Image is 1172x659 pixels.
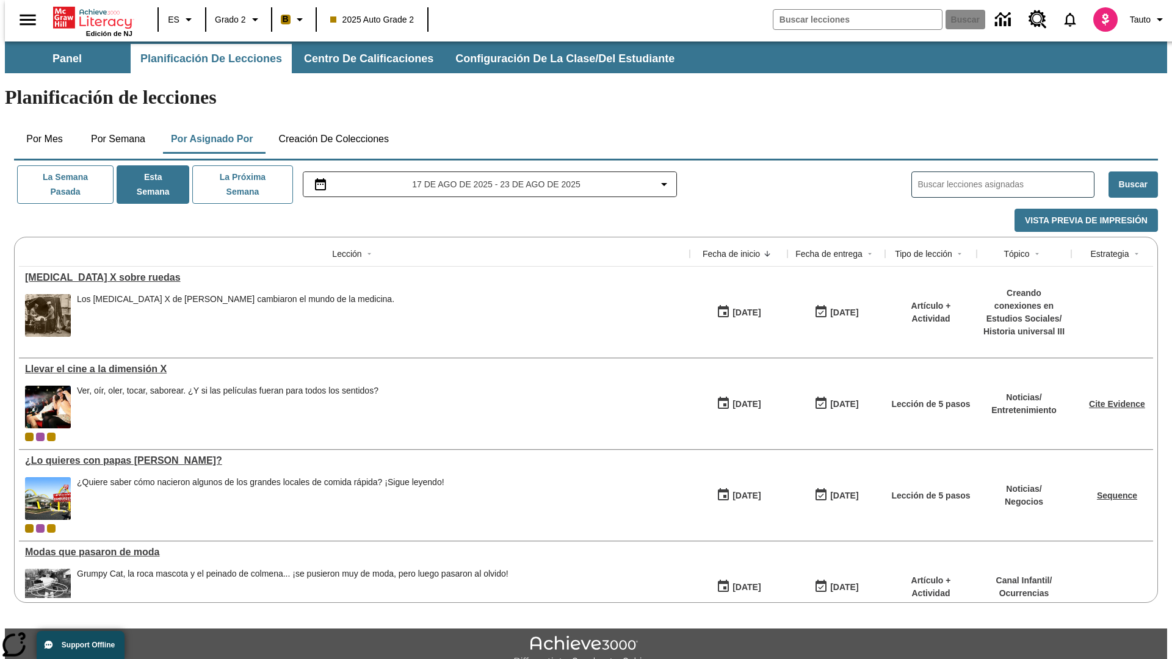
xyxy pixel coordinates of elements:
button: Vista previa de impresión [1015,209,1158,232]
div: Clase actual [25,433,34,441]
button: 07/19/25: Primer día en que estuvo disponible la lección [712,575,765,599]
button: Sort [760,247,775,261]
p: Lección de 5 pasos [891,398,970,411]
div: Subbarra de navegación [5,44,685,73]
h1: Planificación de lecciones [5,86,1167,109]
img: Uno de los primeros locales de McDonald's, con el icónico letrero rojo y los arcos amarillos. [25,477,71,520]
button: Centro de calificaciones [294,44,443,73]
div: [DATE] [830,397,858,412]
span: Tauto [1130,13,1151,26]
button: Sort [362,247,377,261]
a: Sequence [1097,491,1137,500]
div: ¿Lo quieres con papas fritas? [25,455,684,466]
img: Foto en blanco y negro de dos personas uniformadas colocando a un hombre en una máquina de rayos ... [25,294,71,337]
div: [DATE] [733,488,761,503]
div: Lección [332,248,361,260]
button: 06/30/26: Último día en que podrá accederse la lección [810,575,863,599]
span: Support Offline [62,641,115,649]
div: Fecha de inicio [703,248,760,260]
div: OL 2025 Auto Grade 3 [36,524,45,533]
div: Grumpy Cat, la roca mascota y el peinado de colmena... ¡se pusieron muy de moda, pero luego pasar... [77,569,508,579]
div: Los [MEDICAL_DATA] X de [PERSON_NAME] cambiaron el mundo de la medicina. [77,294,394,304]
a: Rayos X sobre ruedas, Lecciones [25,272,684,283]
div: [DATE] [733,580,761,595]
button: 07/26/25: Primer día en que estuvo disponible la lección [712,484,765,507]
button: Lenguaje: ES, Selecciona un idioma [162,9,201,31]
p: Canal Infantil / [996,574,1052,587]
a: Llevar el cine a la dimensión X, Lecciones [25,364,684,375]
div: [DATE] [830,580,858,595]
div: [DATE] [733,397,761,412]
button: Buscar [1109,171,1158,198]
div: OL 2025 Auto Grade 3 [36,433,45,441]
button: Por asignado por [161,124,263,154]
p: Ocurrencias [996,587,1052,600]
div: Estrategia [1090,248,1129,260]
button: Abrir el menú lateral [10,2,46,38]
div: ¿Quiere saber cómo nacieron algunos de los grandes locales de comida rápida? ¡Sigue leyendo! [77,477,444,488]
button: Por semana [81,124,155,154]
button: La semana pasada [17,165,114,204]
span: B [283,12,289,27]
button: Perfil/Configuración [1125,9,1172,31]
a: Modas que pasaron de moda, Lecciones [25,547,684,558]
button: 08/20/25: Último día en que podrá accederse la lección [810,301,863,324]
div: Rayos X sobre ruedas [25,272,684,283]
div: New 2025 class [47,524,56,533]
div: [DATE] [830,305,858,320]
input: Buscar lecciones asignadas [918,176,1094,193]
span: Edición de NJ [86,30,132,37]
div: New 2025 class [47,433,56,441]
p: Creando conexiones en Estudios Sociales / [983,287,1065,325]
span: Grado 2 [215,13,246,26]
p: Noticias / [991,391,1057,404]
div: Fecha de entrega [795,248,863,260]
div: ¿Quiere saber cómo nacieron algunos de los grandes locales de comida rápida? ¡Sigue leyendo! [77,477,444,520]
input: Buscar campo [773,10,942,29]
button: Sort [1129,247,1144,261]
div: Llevar el cine a la dimensión X [25,364,684,375]
div: Clase actual [25,524,34,533]
button: Grado: Grado 2, Elige un grado [210,9,267,31]
button: Configuración de la clase/del estudiante [446,44,684,73]
button: Creación de colecciones [269,124,399,154]
span: 17 de ago de 2025 - 23 de ago de 2025 [412,178,580,191]
div: Subbarra de navegación [5,41,1167,73]
a: Centro de recursos, Se abrirá en una pestaña nueva. [1021,3,1054,36]
div: Los rayos X de Marie Curie cambiaron el mundo de la medicina. [77,294,394,337]
span: Grumpy Cat, la roca mascota y el peinado de colmena... ¡se pusieron muy de moda, pero luego pasar... [77,569,508,611]
div: Tópico [1004,248,1029,260]
button: La próxima semana [192,165,292,204]
a: Portada [53,5,132,30]
button: 08/18/25: Primer día en que estuvo disponible la lección [712,392,765,416]
img: El panel situado frente a los asientos rocía con agua nebulizada al feliz público en un cine equi... [25,386,71,428]
div: [DATE] [830,488,858,503]
button: Boost El color de la clase es anaranjado claro. Cambiar el color de la clase. [276,9,312,31]
div: Portada [53,4,132,37]
button: Panel [6,44,128,73]
button: Escoja un nuevo avatar [1086,4,1125,35]
img: foto en blanco y negro de una chica haciendo girar unos hula-hulas en la década de 1950 [25,569,71,611]
p: Lección de 5 pasos [891,489,970,502]
p: Artículo + Actividad [891,300,971,325]
button: Por mes [14,124,75,154]
p: Negocios [1005,495,1043,508]
button: Sort [952,247,967,261]
button: 08/24/25: Último día en que podrá accederse la lección [810,392,863,416]
a: ¿Lo quieres con papas fritas?, Lecciones [25,455,684,466]
img: avatar image [1093,7,1118,32]
button: Esta semana [117,165,189,204]
a: Centro de información [988,3,1021,37]
p: Entretenimiento [991,404,1057,417]
button: Planificación de lecciones [131,44,292,73]
p: Historia universal III [983,325,1065,338]
div: Ver, oír, oler, tocar, saborear. ¿Y si las películas fueran para todos los sentidos? [77,386,378,428]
